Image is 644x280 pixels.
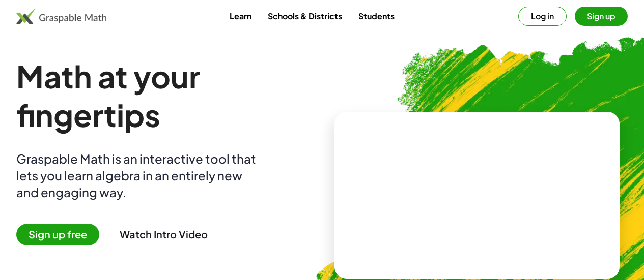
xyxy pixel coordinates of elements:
[120,228,208,241] button: Watch Intro Video
[518,7,567,26] button: Log in
[575,7,628,26] button: Sign up
[401,157,553,233] video: What is this? This is dynamic math notation. Dynamic math notation plays a central role in how Gr...
[16,150,261,201] div: Graspable Math is an interactive tool that lets you learn algebra in an entirely new and engaging...
[350,7,403,25] a: Students
[16,224,99,245] span: Sign up free
[16,57,318,134] h1: Math at your fingertips
[260,7,350,25] a: Schools & Districts
[221,7,260,25] a: Learn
